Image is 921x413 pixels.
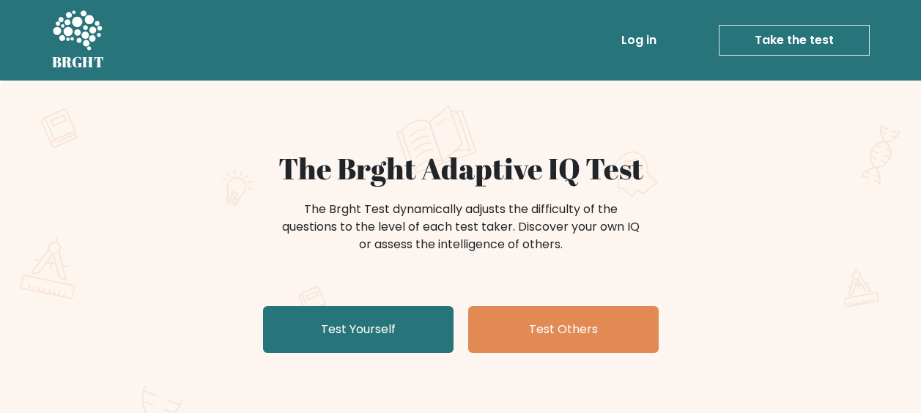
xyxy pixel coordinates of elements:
a: Test Yourself [263,306,454,353]
a: Log in [615,26,662,55]
a: Take the test [719,25,870,56]
h5: BRGHT [52,53,105,71]
h1: The Brght Adaptive IQ Test [103,151,818,186]
div: The Brght Test dynamically adjusts the difficulty of the questions to the level of each test take... [278,201,644,253]
a: Test Others [468,306,659,353]
a: BRGHT [52,6,105,75]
